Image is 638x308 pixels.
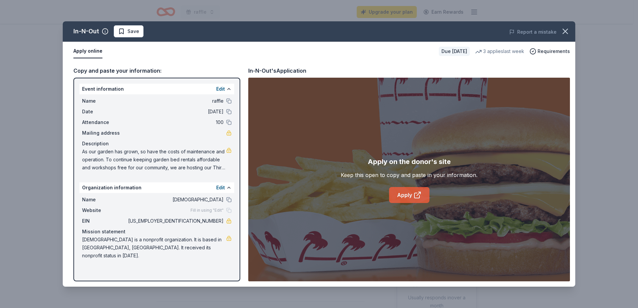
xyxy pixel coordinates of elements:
div: Copy and paste your information: [73,66,240,75]
span: Name [82,97,127,105]
span: raffle [127,97,224,105]
div: Mission statement [82,228,232,236]
span: [DATE] [127,108,224,116]
span: Requirements [538,47,570,55]
button: Edit [216,184,225,192]
span: EIN [82,217,127,225]
span: Name [82,196,127,204]
button: Requirements [530,47,570,55]
span: As our garden has grown, so have the costs of maintenance and operation. To continue keeping gard... [82,148,226,172]
button: Save [114,25,143,37]
button: Edit [216,85,225,93]
span: [DEMOGRAPHIC_DATA] is a nonprofit organization. It is based in [GEOGRAPHIC_DATA], [GEOGRAPHIC_DAT... [82,236,226,260]
span: Attendance [82,118,127,126]
div: Due [DATE] [439,47,470,56]
button: Apply online [73,44,102,58]
div: Organization information [79,182,234,193]
div: Keep this open to copy and paste in your information. [341,171,477,179]
span: [DEMOGRAPHIC_DATA] [127,196,224,204]
span: Save [127,27,139,35]
div: In-N-Out [73,26,99,37]
span: Date [82,108,127,116]
div: 3 applies last week [475,47,524,55]
span: 100 [127,118,224,126]
div: Apply on the donor's site [368,156,451,167]
span: Website [82,206,127,214]
span: Mailing address [82,129,127,137]
div: Description [82,140,232,148]
a: Apply [389,187,429,203]
button: Report a mistake [509,28,557,36]
span: Fill in using "Edit" [191,208,224,213]
div: Event information [79,84,234,94]
span: [US_EMPLOYER_IDENTIFICATION_NUMBER] [127,217,224,225]
div: In-N-Out's Application [248,66,306,75]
